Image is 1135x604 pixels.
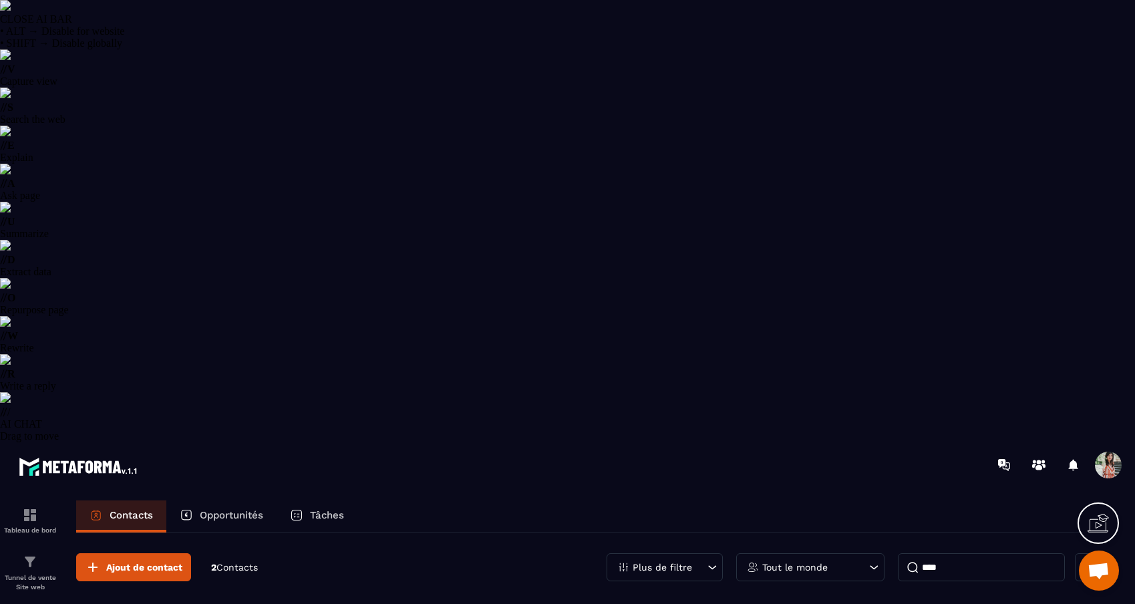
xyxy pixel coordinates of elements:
[310,509,344,521] p: Tâches
[200,509,263,521] p: Opportunités
[1079,551,1119,591] div: Ouvrir le chat
[76,553,191,581] button: Ajout de contact
[76,500,166,533] a: Contacts
[22,554,38,570] img: formation
[762,563,828,572] p: Tout le monde
[3,497,57,544] a: formationformationTableau de bord
[166,500,277,533] a: Opportunités
[3,573,57,592] p: Tunnel de vente Site web
[22,507,38,523] img: formation
[211,561,258,574] p: 2
[216,562,258,573] span: Contacts
[19,454,139,478] img: logo
[110,509,153,521] p: Contacts
[277,500,357,533] a: Tâches
[106,561,182,574] span: Ajout de contact
[3,526,57,534] p: Tableau de bord
[633,563,692,572] p: Plus de filtre
[3,544,57,602] a: formationformationTunnel de vente Site web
